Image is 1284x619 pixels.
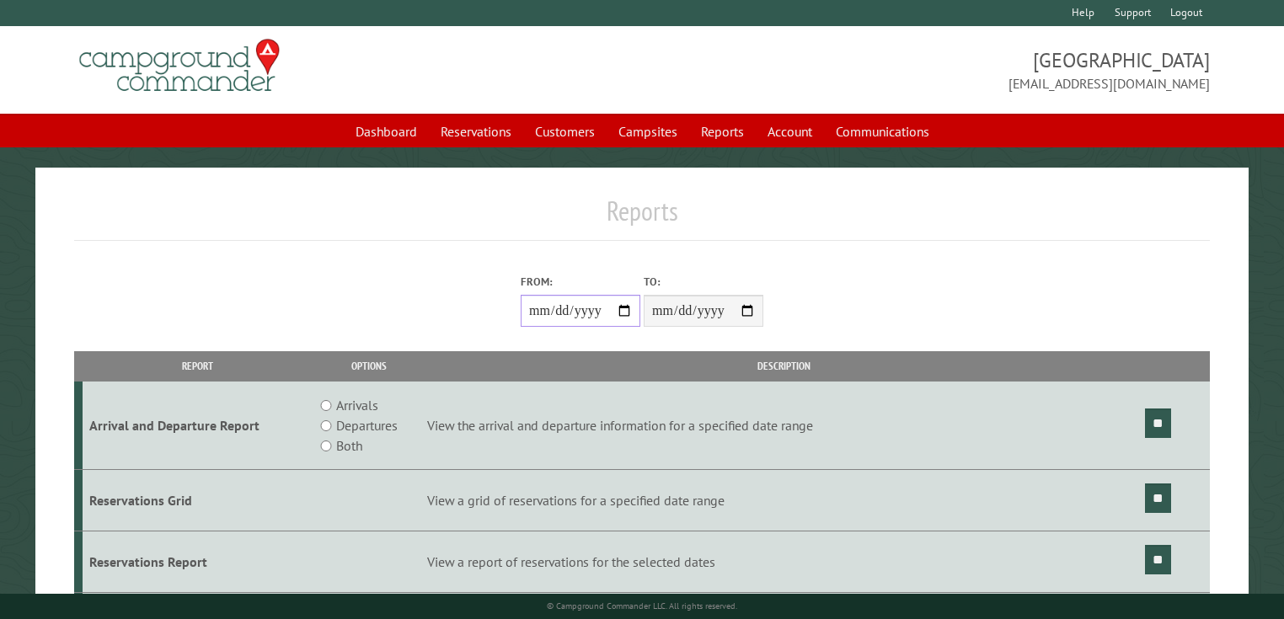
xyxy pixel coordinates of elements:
td: Arrival and Departure Report [83,382,313,470]
td: View a grid of reservations for a specified date range [425,470,1142,531]
label: Arrivals [336,395,378,415]
a: Customers [525,115,605,147]
small: © Campground Commander LLC. All rights reserved. [547,600,737,611]
label: From: [521,274,640,290]
a: Campsites [608,115,687,147]
td: Reservations Grid [83,470,313,531]
a: Dashboard [345,115,427,147]
th: Description [425,351,1142,381]
label: To: [644,274,763,290]
a: Communications [826,115,939,147]
th: Report [83,351,313,381]
td: Reservations Report [83,531,313,592]
td: View the arrival and departure information for a specified date range [425,382,1142,470]
td: View a report of reservations for the selected dates [425,531,1142,592]
span: [GEOGRAPHIC_DATA] [EMAIL_ADDRESS][DOMAIN_NAME] [642,46,1210,93]
label: Departures [336,415,398,435]
img: Campground Commander [74,33,285,99]
a: Reports [691,115,754,147]
h1: Reports [74,195,1211,241]
a: Reservations [431,115,522,147]
label: Both [336,435,362,456]
a: Account [757,115,822,147]
th: Options [313,351,425,381]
